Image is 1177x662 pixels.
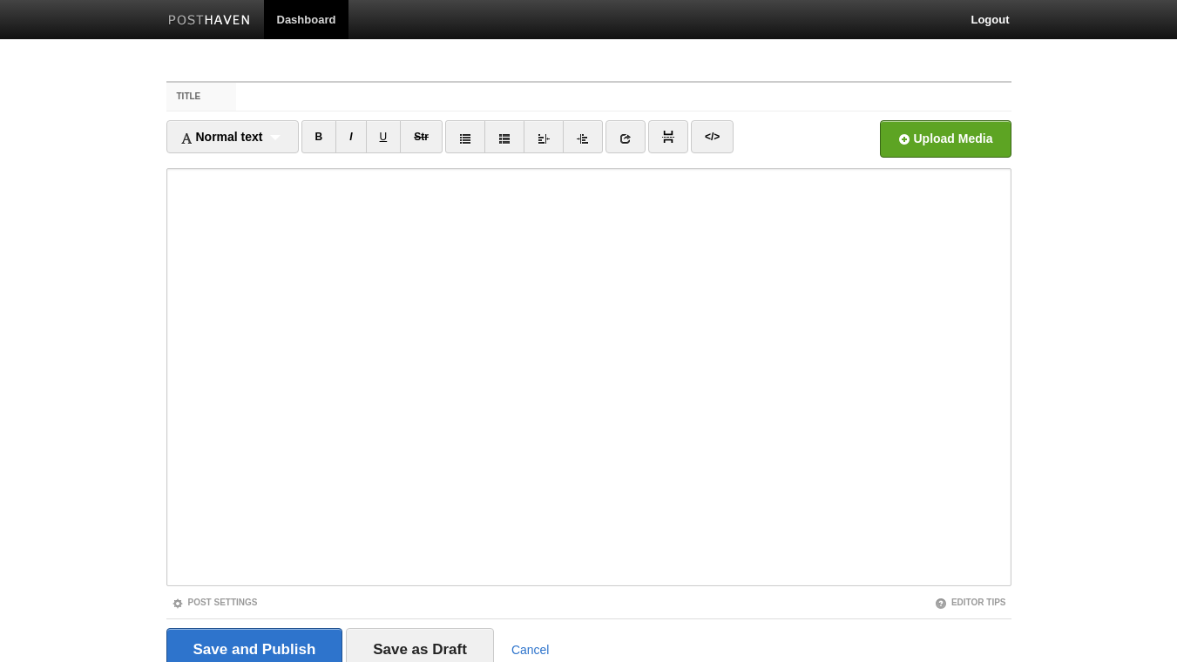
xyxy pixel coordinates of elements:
span: Normal text [180,130,263,144]
a: Editor Tips [935,598,1006,607]
a: </> [691,120,734,153]
a: Str [400,120,443,153]
a: Cancel [511,643,550,657]
img: pagebreak-icon.png [662,131,674,143]
a: I [335,120,366,153]
del: Str [414,131,429,143]
label: Title [166,83,237,111]
img: Posthaven-bar [168,15,251,28]
a: B [301,120,337,153]
a: U [366,120,402,153]
a: Post Settings [172,598,258,607]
